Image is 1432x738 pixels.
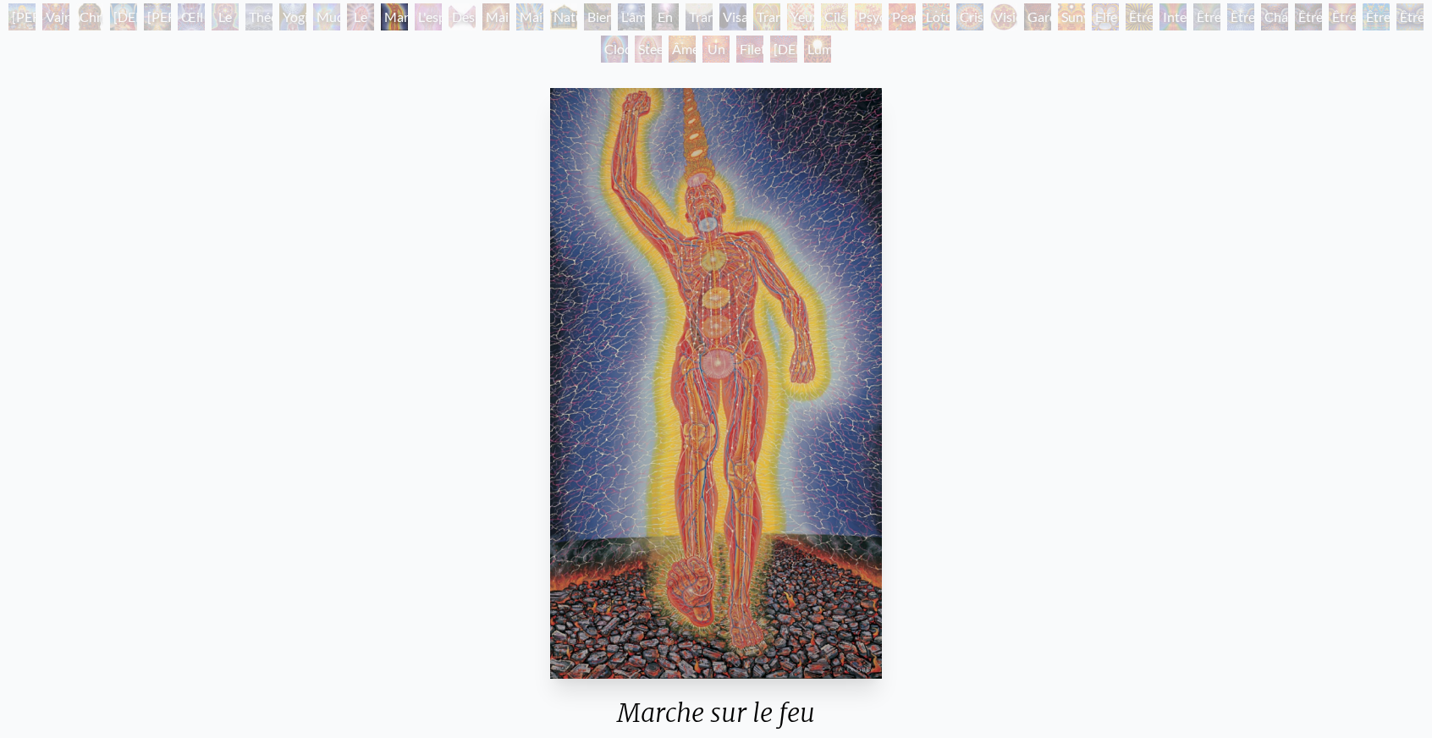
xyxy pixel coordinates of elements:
font: Des mains qui voient [452,8,489,85]
font: Vajra Guru [46,8,76,45]
font: Main bénissante [520,8,583,45]
font: Être Vajra [1298,8,1329,45]
font: Chant de l'Être Vajra [1264,8,1301,85]
font: Visage original [723,8,767,45]
font: Filet de l'Être [740,41,771,97]
font: Âme suprême [672,41,723,77]
font: [PERSON_NAME] [12,8,118,25]
font: Être du Bardo [1129,8,1165,65]
font: Mudra [317,8,356,25]
font: Un [708,41,725,57]
font: Cils Ophanic [824,8,874,45]
font: Transport séraphique amarré au Troisième Œil [757,8,822,126]
font: Sunyata [1061,8,1109,25]
font: [DEMOGRAPHIC_DATA] lui-même [774,41,923,97]
font: Vision [PERSON_NAME] [994,8,1099,45]
font: Être maya [1366,8,1397,45]
font: Gardien de la vision infinie [1027,8,1075,106]
font: L'esprit anime la chair [418,8,460,85]
font: Bienveillance [587,8,664,25]
font: Être d'écriture secrète [1332,8,1388,65]
font: Yogi et la sphère de Möbius [283,8,328,126]
font: Steeplehead 2 [638,41,710,77]
font: Psychomicrographie d'une pointe de plume de [PERSON_NAME] fractale [858,8,978,167]
font: Clocher 1 [604,41,650,77]
font: Elfe cosmique [1095,8,1151,45]
font: Peau d'ange [892,8,930,45]
font: Théologue [249,8,311,25]
font: Œil mystique [181,8,235,45]
font: [PERSON_NAME] [147,8,253,25]
font: Christ cosmique [80,8,135,45]
font: Marche sur le feu [617,697,815,729]
font: Yeux fractals [790,8,834,45]
font: Cristal de vision [960,8,999,65]
font: Mains en prière [486,8,522,65]
font: Interêtre [1163,8,1215,25]
font: Transfiguration [689,8,779,25]
img: Firewalking-1985-Alex-Grey-watermarked.jpg [550,88,883,679]
font: Lotus spectral [926,8,972,45]
font: Nature de l'esprit [554,8,595,65]
font: Marche sur le feu [384,8,429,85]
font: [DEMOGRAPHIC_DATA] [113,8,263,25]
font: Être de diamant [1231,8,1279,65]
font: Lumière blanche [807,41,855,77]
font: Être joyau [1197,8,1229,45]
font: L'âme trouve son chemin [621,8,664,85]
